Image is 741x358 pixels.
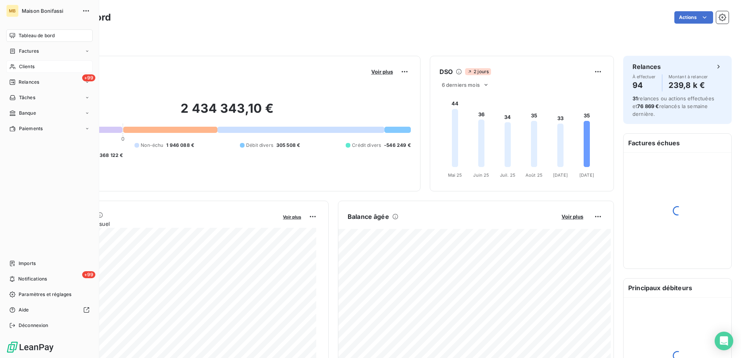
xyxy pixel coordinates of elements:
[553,172,568,178] tspan: [DATE]
[166,142,194,149] span: 1 946 088 €
[632,62,661,71] h6: Relances
[624,134,731,152] h6: Factures échues
[6,5,19,17] div: MB
[19,110,36,117] span: Banque
[632,95,714,117] span: relances ou actions effectuées et relancés la semaine dernière.
[22,8,78,14] span: Maison Bonifassi
[82,74,95,81] span: +99
[82,271,95,278] span: +99
[448,172,462,178] tspan: Mai 25
[669,74,708,79] span: Montant à relancer
[442,82,480,88] span: 6 derniers mois
[369,68,395,75] button: Voir plus
[674,11,713,24] button: Actions
[19,260,36,267] span: Imports
[246,142,273,149] span: Débit divers
[500,172,515,178] tspan: Juil. 25
[19,63,34,70] span: Clients
[141,142,163,149] span: Non-échu
[465,68,491,75] span: 2 jours
[632,74,656,79] span: À effectuer
[352,142,381,149] span: Crédit divers
[562,213,583,220] span: Voir plus
[19,32,55,39] span: Tableau de bord
[579,172,594,178] tspan: [DATE]
[19,322,48,329] span: Déconnexion
[19,94,35,101] span: Tâches
[281,213,303,220] button: Voir plus
[19,291,71,298] span: Paramètres et réglages
[637,103,659,109] span: 76 869 €
[283,214,301,220] span: Voir plus
[6,341,54,353] img: Logo LeanPay
[44,101,411,124] h2: 2 434 343,10 €
[526,172,543,178] tspan: Août 25
[384,142,411,149] span: -546 249 €
[18,275,47,282] span: Notifications
[624,279,731,297] h6: Principaux débiteurs
[6,304,93,316] a: Aide
[439,67,453,76] h6: DSO
[44,220,277,228] span: Chiffre d'affaires mensuel
[632,79,656,91] h4: 94
[559,213,586,220] button: Voir plus
[121,136,124,142] span: 0
[348,212,389,221] h6: Balance âgée
[19,306,29,313] span: Aide
[276,142,300,149] span: 305 508 €
[19,79,39,86] span: Relances
[632,95,638,102] span: 31
[715,332,733,350] div: Open Intercom Messenger
[371,69,393,75] span: Voir plus
[473,172,489,178] tspan: Juin 25
[669,79,708,91] h4: 239,8 k €
[97,152,123,159] span: -368 122 €
[19,48,39,55] span: Factures
[19,125,43,132] span: Paiements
